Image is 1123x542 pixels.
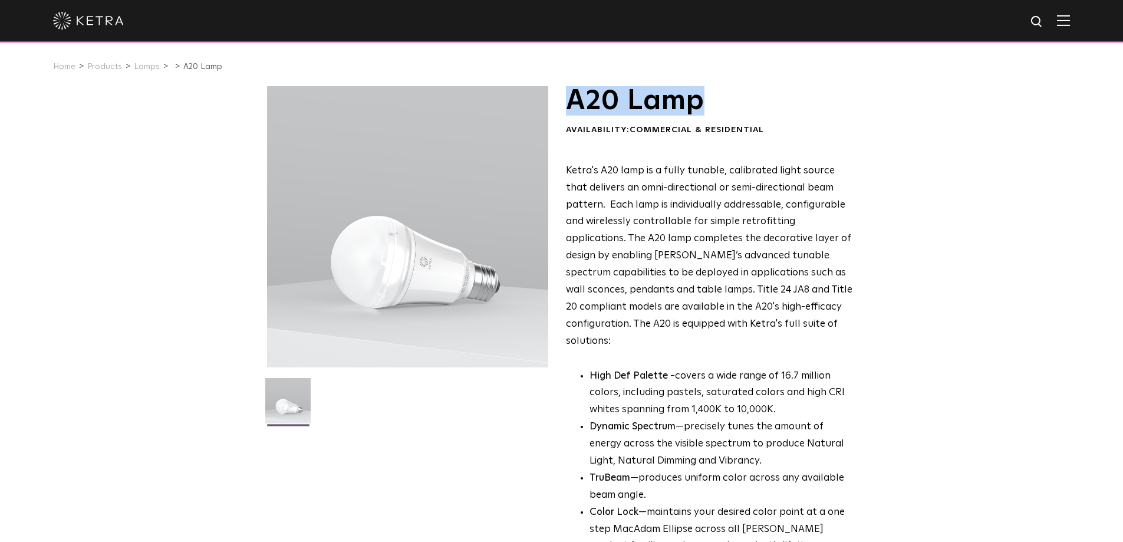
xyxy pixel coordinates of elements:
a: Products [87,63,122,71]
strong: TruBeam [590,473,630,483]
div: Availability: [566,124,853,136]
img: Hamburger%20Nav.svg [1057,15,1070,26]
strong: High Def Palette - [590,371,675,381]
strong: Color Lock [590,507,638,517]
a: Lamps [134,63,160,71]
li: —precisely tunes the amount of energy across the visible spectrum to produce Natural Light, Natur... [590,419,853,470]
img: search icon [1030,15,1045,29]
strong: Dynamic Spectrum [590,422,676,432]
h1: A20 Lamp [566,86,853,116]
img: A20-Lamp-2021-Web-Square [265,378,311,432]
li: —produces uniform color across any available beam angle. [590,470,853,504]
a: Home [53,63,75,71]
img: ketra-logo-2019-white [53,12,124,29]
span: Ketra's A20 lamp is a fully tunable, calibrated light source that delivers an omni-directional or... [566,166,852,346]
p: covers a wide range of 16.7 million colors, including pastels, saturated colors and high CRI whit... [590,368,853,419]
a: A20 Lamp [183,63,222,71]
span: Commercial & Residential [630,126,764,134]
